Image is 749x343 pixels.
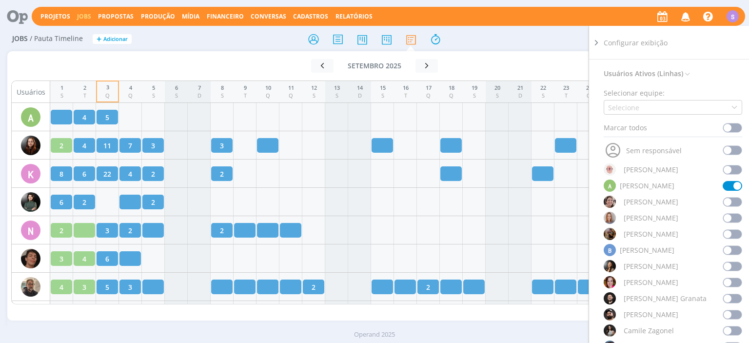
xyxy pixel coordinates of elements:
[604,260,616,272] img: B
[604,276,616,288] img: B
[93,34,132,44] button: +Adicionar
[175,92,178,100] div: S
[97,34,101,44] span: +
[333,13,375,20] button: Relatórios
[40,12,70,20] a: Projetos
[540,92,546,100] div: S
[103,36,128,42] span: Adicionar
[620,181,674,191] span: [PERSON_NAME]
[334,59,415,73] button: setembro 2025
[77,12,91,20] a: Jobs
[21,107,40,127] div: A
[624,197,678,207] span: [PERSON_NAME]
[604,102,641,113] div: Selecione
[83,92,86,100] div: T
[221,92,224,100] div: S
[74,13,94,20] button: Jobs
[604,196,616,208] img: A
[608,102,641,113] div: Selecione
[311,92,317,100] div: S
[494,92,500,100] div: S
[624,164,678,175] span: [PERSON_NAME]
[138,13,178,20] button: Produção
[311,84,317,92] div: 12
[604,67,691,80] span: Usuários Ativos (Linhas)
[105,282,109,292] span: 5
[335,12,373,20] a: Relatórios
[204,13,247,20] button: Financeiro
[82,112,86,122] span: 4
[128,141,132,151] span: 7
[449,84,454,92] div: 18
[624,261,678,271] span: [PERSON_NAME]
[82,282,86,292] span: 3
[182,12,199,20] a: Mídia
[83,84,86,92] div: 2
[563,92,569,100] div: T
[220,141,224,151] span: 3
[151,141,155,151] span: 3
[472,84,477,92] div: 19
[128,92,133,100] div: Q
[128,84,133,92] div: 4
[59,197,63,207] span: 6
[449,92,454,100] div: Q
[105,92,110,100] div: Q
[604,163,616,176] img: A
[726,8,739,25] button: S
[128,225,132,236] span: 2
[82,169,86,179] span: 6
[403,84,409,92] div: 16
[105,225,109,236] span: 3
[244,84,247,92] div: 9
[152,84,155,92] div: 5
[59,282,63,292] span: 4
[197,92,201,100] div: D
[426,282,430,292] span: 2
[141,12,175,20] a: Produção
[95,13,137,20] button: Propostas
[248,13,289,20] button: Conversas
[152,92,155,100] div: S
[244,92,247,100] div: T
[265,92,271,100] div: Q
[151,169,155,179] span: 2
[207,12,244,20] span: Financeiro
[604,244,616,256] div: B
[175,84,178,92] div: 6
[59,141,63,151] span: 2
[103,169,111,179] span: 22
[540,84,546,92] div: 22
[197,84,201,92] div: 7
[380,92,386,100] div: S
[472,92,477,100] div: S
[334,92,340,100] div: S
[220,169,224,179] span: 2
[290,13,331,20] button: Cadastros
[357,92,363,100] div: D
[624,229,678,239] span: [PERSON_NAME]
[21,164,40,183] div: K
[604,212,616,224] img: A
[128,282,132,292] span: 3
[604,88,665,98] div: Selecionar equipe:
[426,92,432,100] div: Q
[59,254,63,264] span: 3
[624,309,678,320] span: [PERSON_NAME]
[251,12,286,20] a: Conversas
[517,84,523,92] div: 21
[586,84,592,92] div: 24
[293,12,328,20] span: Cadastros
[624,293,707,303] span: [PERSON_NAME] Granata
[604,324,616,337] img: C
[103,141,111,151] span: 11
[426,84,432,92] div: 17
[21,249,40,268] img: P
[604,292,616,304] img: B
[128,169,132,179] span: 4
[624,325,674,336] span: Camile Zagonel
[517,92,523,100] div: D
[604,180,616,192] div: A
[105,112,109,122] span: 5
[727,10,739,22] div: S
